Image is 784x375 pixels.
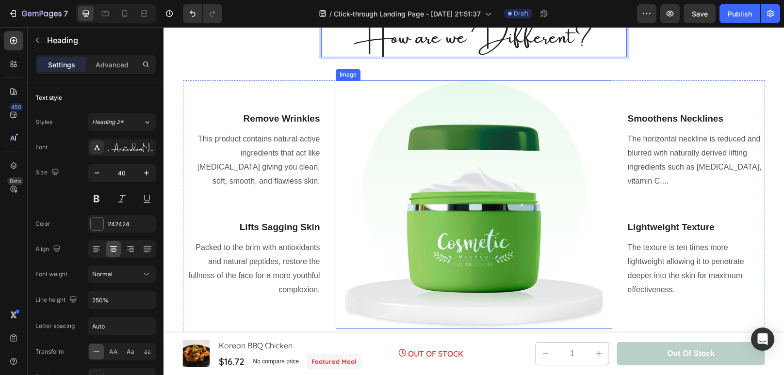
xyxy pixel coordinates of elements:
button: 7 [4,4,72,23]
div: Open Intercom Messenger [751,328,774,351]
button: Out of stock [454,315,602,338]
span: Normal [92,270,113,278]
button: increment [426,315,445,338]
div: Line height [35,294,79,307]
button: Heading 2* [88,113,156,131]
span: Heading 2* [92,118,124,126]
button: Save [684,4,716,23]
input: quantity [392,315,425,338]
div: Styles [35,118,52,126]
input: Auto [88,291,155,309]
div: AmsterdamOne [108,143,153,152]
div: Align [35,243,63,256]
div: Size [35,166,61,179]
span: Draft [514,9,528,18]
span: / [329,9,332,19]
p: The horizontal neckline is reduced and blurred with naturally derived lifting ingredients such as... [464,105,601,161]
span: aa [144,347,151,356]
p: Lightweight Texture [464,194,601,206]
p: Packed to the brim with antioxidants and natural peptides, restore the fullness of the face for a... [20,214,157,269]
div: Image [174,43,195,52]
iframe: Design area [163,27,784,375]
button: Publish [719,4,760,23]
p: 7 [64,8,68,19]
p: Lifts Sagging Skin [20,194,157,206]
img: Alt Image [172,53,449,302]
p: Smoothens Necklines [464,86,601,98]
p: This product contains natural active ingredients that act like [MEDICAL_DATA] giving you clean, s... [20,105,157,161]
div: Out of stock [504,321,551,332]
div: 450 [9,103,23,111]
div: Font [35,143,48,152]
p: Heading [47,34,152,46]
p: Remove Wrinkles [20,86,157,98]
div: Color [35,219,50,228]
span: Aa [127,347,134,356]
span: Click-through Landing Page - [DATE] 21:51:37 [334,9,481,19]
div: Letter spacing [35,322,75,330]
button: Normal [88,266,156,283]
div: Transform [35,347,64,356]
button: decrement [372,315,392,338]
span: Save [692,10,708,18]
p: OUT OF STOCK [245,321,300,332]
div: Undo/Redo [183,4,222,23]
div: Publish [728,9,752,19]
p: The texture is ten times more lightweight allowing it to penetrate deeper into the skin for maxim... [464,214,601,269]
div: 242424 [108,220,153,229]
span: AA [109,347,118,356]
p: Settings [48,60,75,70]
p: Advanced [96,60,129,70]
input: Auto [88,317,155,335]
div: Text style [35,94,62,102]
div: Beta [7,177,23,185]
div: Font weight [35,270,67,279]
